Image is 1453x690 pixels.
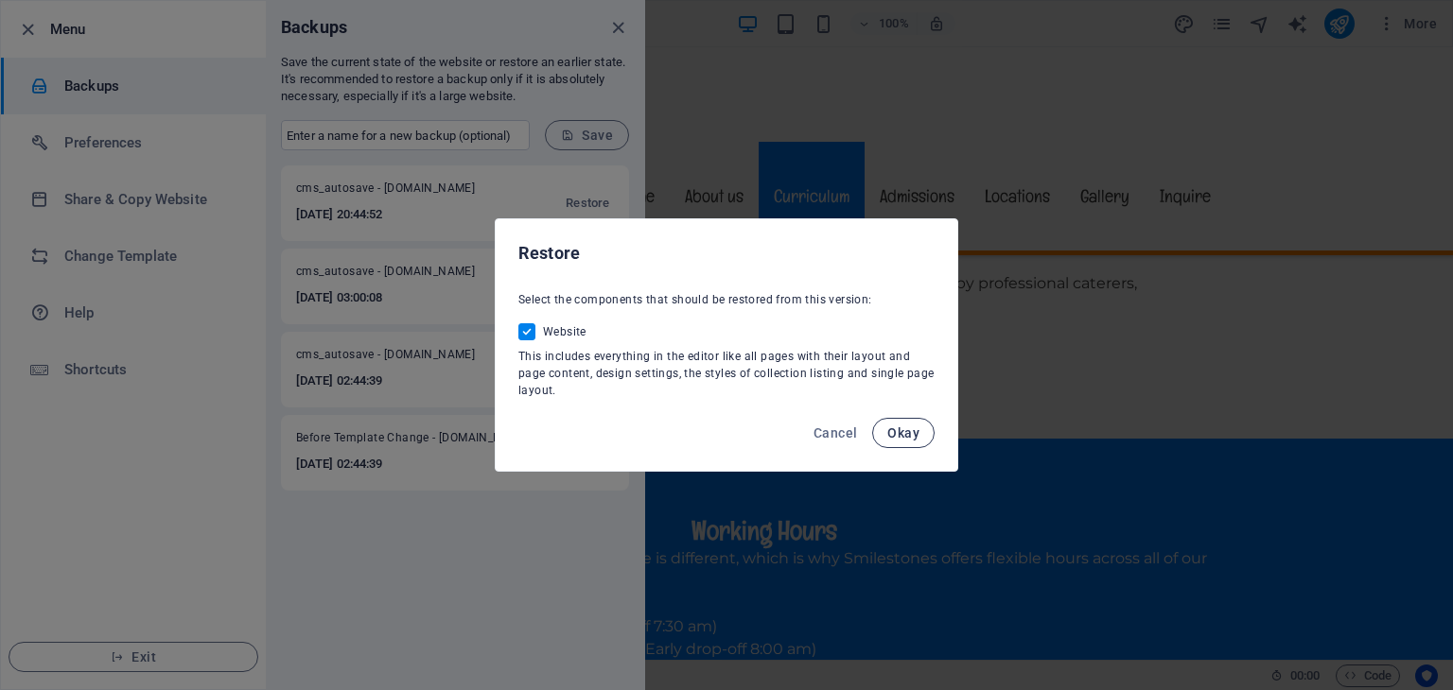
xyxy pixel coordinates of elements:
button: Cancel [806,418,865,448]
span: Select the components that should be restored from this version: [518,293,872,306]
span: Cancel [814,425,857,440]
h2: Restore [518,242,935,265]
span: Website [543,324,586,339]
span: This includes everything in the editor like all pages with their layout and page content, design ... [518,350,935,397]
span: Okay [887,425,919,440]
button: Okay [872,418,935,448]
